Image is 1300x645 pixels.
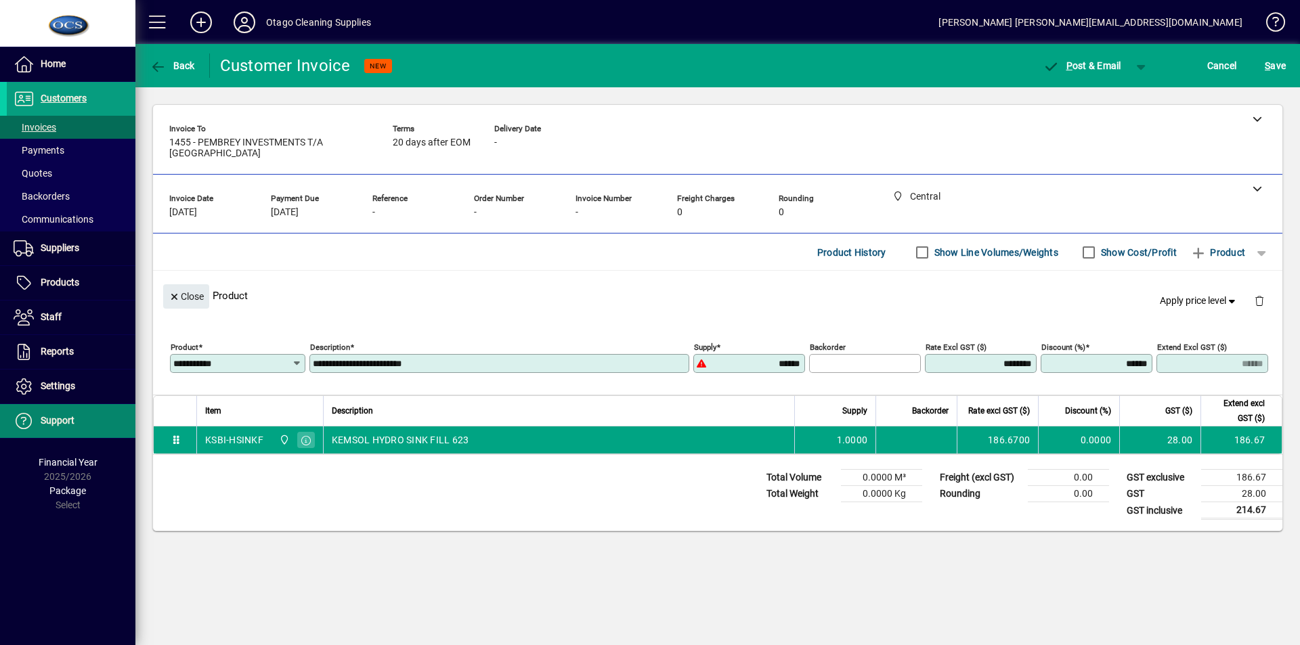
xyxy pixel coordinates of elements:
span: Settings [41,380,75,391]
mat-label: Rate excl GST ($) [926,342,987,352]
button: Close [163,284,209,309]
span: Support [41,415,74,426]
span: Invoices [14,122,56,133]
span: Payments [14,145,64,156]
span: Home [41,58,66,69]
div: 186.6700 [966,433,1030,447]
div: KSBI-HSINKF [205,433,263,447]
app-page-header-button: Delete [1243,294,1276,307]
span: KEMSOL HYDRO SINK FILL 623 [332,433,469,447]
span: Communications [14,214,93,225]
app-page-header-button: Back [135,53,210,78]
span: Discount (%) [1065,403,1111,418]
td: 0.00 [1028,470,1109,486]
span: Staff [41,311,62,322]
span: ost & Email [1043,60,1121,71]
td: 0.0000 Kg [841,486,922,502]
a: Backorders [7,185,135,208]
div: [PERSON_NAME] [PERSON_NAME][EMAIL_ADDRESS][DOMAIN_NAME] [938,12,1242,33]
a: Home [7,47,135,81]
div: Customer Invoice [220,55,351,76]
td: Freight (excl GST) [933,470,1028,486]
span: Description [332,403,373,418]
td: Total Volume [760,470,841,486]
a: Invoices [7,116,135,139]
span: [DATE] [169,207,197,218]
td: 186.67 [1200,426,1282,453]
button: Delete [1243,284,1276,317]
span: 1.0000 [837,433,868,447]
span: Extend excl GST ($) [1209,396,1265,426]
button: Save [1261,53,1289,78]
mat-label: Description [310,342,350,352]
span: Apply price level [1160,294,1238,308]
td: 214.67 [1201,502,1282,519]
label: Show Line Volumes/Weights [932,246,1058,259]
span: 0 [779,207,784,218]
a: Suppliers [7,231,135,265]
td: 0.0000 M³ [841,470,922,486]
span: Rate excl GST ($) [968,403,1030,418]
a: Knowledge Base [1256,3,1283,47]
td: Rounding [933,486,1028,502]
mat-label: Extend excl GST ($) [1157,342,1227,352]
span: P [1066,60,1072,71]
app-page-header-button: Close [160,290,213,302]
span: Quotes [14,168,52,179]
mat-label: Supply [694,342,716,352]
a: Quotes [7,162,135,185]
td: GST inclusive [1120,502,1201,519]
td: 186.67 [1201,470,1282,486]
span: Suppliers [41,242,79,253]
span: Back [150,60,195,71]
a: Reports [7,335,135,369]
span: - [494,137,497,148]
span: - [576,207,578,218]
td: GST [1120,486,1201,502]
span: Package [49,485,86,496]
label: Show Cost/Profit [1098,246,1177,259]
span: Cancel [1207,55,1237,76]
span: 0 [677,207,682,218]
a: Staff [7,301,135,334]
span: Supply [842,403,867,418]
span: - [372,207,375,218]
td: GST exclusive [1120,470,1201,486]
td: 28.00 [1119,426,1200,453]
span: Product [1190,242,1245,263]
a: Payments [7,139,135,162]
td: 0.0000 [1038,426,1119,453]
a: Support [7,404,135,438]
a: Settings [7,370,135,403]
a: Products [7,266,135,300]
span: Item [205,403,221,418]
span: 1455 - PEMBREY INVESTMENTS T/A [GEOGRAPHIC_DATA] [169,137,372,159]
mat-label: Product [171,342,198,352]
mat-label: Discount (%) [1041,342,1085,352]
span: GST ($) [1165,403,1192,418]
span: Customers [41,93,87,104]
span: Financial Year [39,457,97,468]
span: - [474,207,477,218]
span: Backorders [14,191,70,202]
span: Central [276,432,291,447]
button: Back [146,53,198,78]
button: Profile [223,10,266,35]
span: Product History [817,242,886,263]
span: Backorder [912,403,949,418]
button: Product History [812,240,892,265]
td: 28.00 [1201,486,1282,502]
mat-label: Backorder [810,342,846,352]
button: Apply price level [1154,289,1244,313]
span: ave [1265,55,1286,76]
button: Cancel [1204,53,1240,78]
span: 20 days after EOM [393,137,471,148]
span: Close [169,286,204,308]
td: Total Weight [760,486,841,502]
span: Reports [41,346,74,357]
span: [DATE] [271,207,299,218]
div: Product [153,271,1282,320]
button: Post & Email [1036,53,1128,78]
span: NEW [370,62,387,70]
div: Otago Cleaning Supplies [266,12,371,33]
